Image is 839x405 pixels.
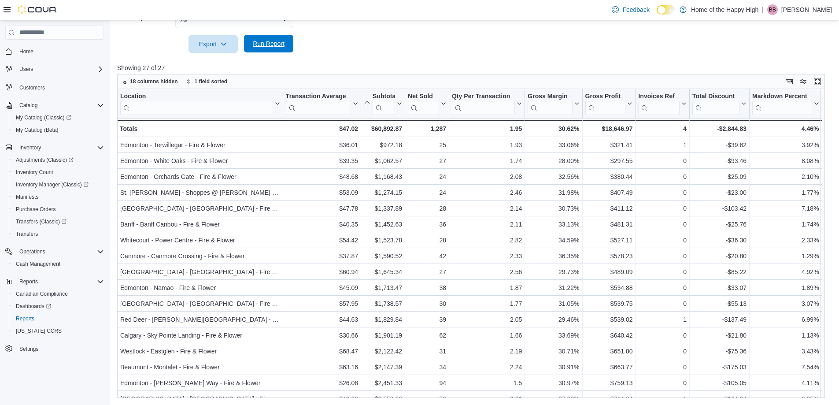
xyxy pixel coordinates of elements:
div: Canmore - Canmore Crossing - Fire & Flower [120,251,280,261]
div: Subtotal [373,93,395,115]
div: 1.13% [752,330,819,341]
span: Customers [16,82,104,93]
button: Canadian Compliance [9,288,107,300]
p: Home of the Happy High [691,4,758,15]
a: Purchase Orders [12,204,59,215]
div: -$39.62 [692,140,747,150]
button: Transfers [9,228,107,240]
span: [US_STATE] CCRS [16,327,62,334]
div: [GEOGRAPHIC_DATA] - [GEOGRAPHIC_DATA] - Fire & Flower [120,203,280,214]
span: Adjustments (Classic) [16,156,74,163]
div: 24 [408,187,446,198]
div: 31.22% [528,282,579,293]
div: $40.35 [286,219,358,230]
div: 2.08 [452,171,522,182]
span: My Catalog (Classic) [16,114,71,121]
div: -$36.30 [692,235,747,245]
div: 4.46% [752,123,819,134]
div: $539.02 [585,314,633,325]
div: Location [120,93,273,101]
div: $1,590.52 [364,251,402,261]
div: Brianna Burton [767,4,778,15]
button: Purchase Orders [9,203,107,216]
span: Inventory Count [16,169,53,176]
div: $44.63 [286,314,358,325]
div: 2.82 [452,235,522,245]
div: $1,062.57 [364,156,402,166]
div: Banff - Banff Caribou - Fire & Flower [120,219,280,230]
div: 33.69% [528,330,579,341]
div: -$23.00 [692,187,747,198]
div: 2.10% [752,171,819,182]
span: Operations [19,248,45,255]
a: Home [16,46,37,57]
div: Total Discount [692,93,739,115]
span: Reports [16,315,34,322]
div: 4 [638,123,686,134]
button: Gross Margin [528,93,579,115]
div: 1.95 [452,123,522,134]
a: Canadian Compliance [12,289,71,299]
span: Cash Management [12,259,104,269]
button: Subtotal [364,93,402,115]
div: $640.42 [585,330,633,341]
div: 0 [638,187,686,198]
div: 0 [638,203,686,214]
a: Transfers [12,229,41,239]
div: $1,738.57 [364,298,402,309]
button: Export [188,35,238,53]
div: $527.11 [585,235,633,245]
a: Adjustments (Classic) [12,155,77,165]
a: My Catalog (Classic) [9,111,107,124]
div: 2.14 [452,203,522,214]
div: 2.19 [452,346,522,357]
span: Transfers [12,229,104,239]
div: $1,274.15 [364,187,402,198]
div: -$21.80 [692,330,747,341]
div: $36.01 [286,140,358,150]
div: [GEOGRAPHIC_DATA] - [GEOGRAPHIC_DATA] - Fire & Flower [120,267,280,277]
div: $1,713.47 [364,282,402,293]
span: Manifests [16,193,38,201]
div: 1.66 [452,330,522,341]
button: [US_STATE] CCRS [9,325,107,337]
div: Markdown Percent [752,93,812,101]
div: 30.73% [528,203,579,214]
div: 1.89% [752,282,819,293]
span: Users [19,66,33,73]
button: Customers [2,81,107,93]
div: 34 [408,362,446,372]
div: $534.88 [585,282,633,293]
div: 24 [408,171,446,182]
button: Inventory [2,141,107,154]
div: 28 [408,235,446,245]
a: Manifests [12,192,42,202]
span: Feedback [622,5,649,14]
span: Transfers (Classic) [12,216,104,227]
div: -$33.07 [692,282,747,293]
a: Inventory Manager (Classic) [9,178,107,191]
span: Cash Management [16,260,60,268]
a: Inventory Manager (Classic) [12,179,92,190]
div: Transaction Average [286,93,351,115]
nav: Complex example [5,41,104,378]
div: Totals [120,123,280,134]
div: $37.87 [286,251,358,261]
button: Keyboard shortcuts [784,76,795,87]
div: Total Discount [692,93,739,101]
div: 25 [408,140,446,150]
span: Adjustments (Classic) [12,155,104,165]
span: Transfers (Classic) [16,218,67,225]
div: 1,287 [408,123,446,134]
div: -$2,844.83 [692,123,747,134]
div: $68.47 [286,346,358,357]
div: [GEOGRAPHIC_DATA] - [GEOGRAPHIC_DATA] - Fire & Flower [120,298,280,309]
button: Reports [2,275,107,288]
span: Home [16,46,104,57]
div: 30.71% [528,346,579,357]
div: 1.77 [452,298,522,309]
div: Invoices Ref [638,93,679,101]
div: Location [120,93,273,115]
div: 39 [408,314,446,325]
button: Reports [16,276,41,287]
